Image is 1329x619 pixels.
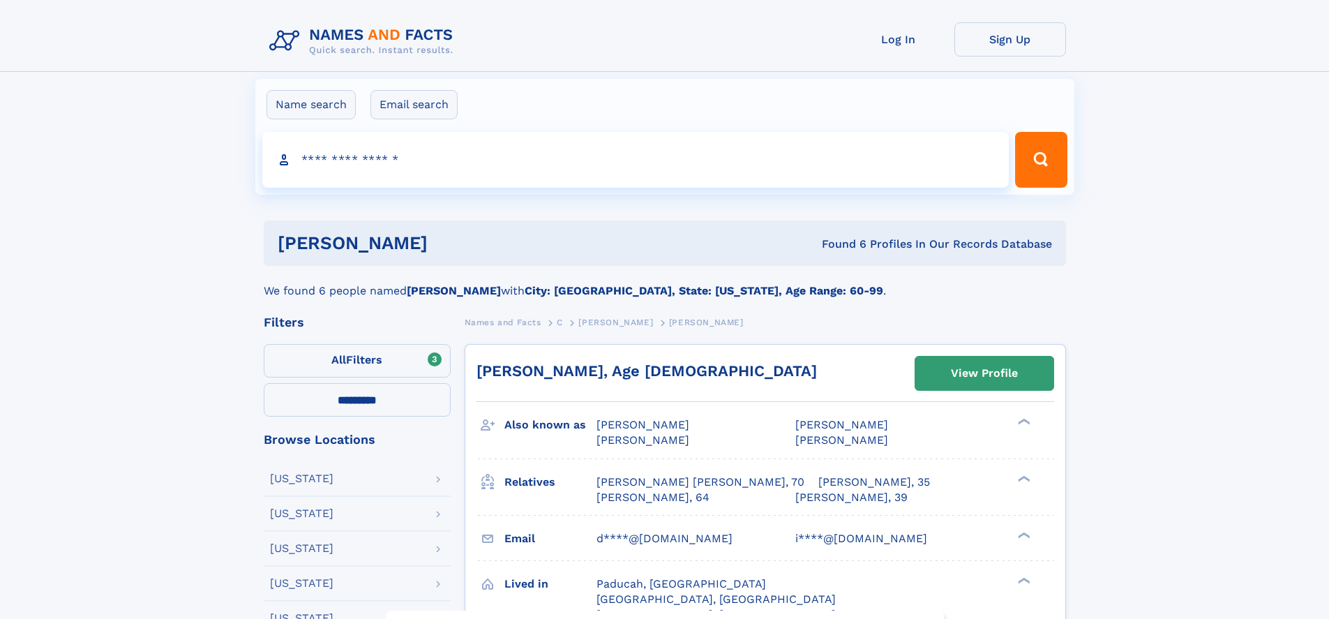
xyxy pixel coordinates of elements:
[954,22,1066,57] a: Sign Up
[596,577,766,590] span: Paducah, [GEOGRAPHIC_DATA]
[264,316,451,329] div: Filters
[795,433,888,447] span: [PERSON_NAME]
[596,490,709,505] a: [PERSON_NAME], 64
[504,527,596,551] h3: Email
[557,313,563,331] a: C
[476,362,817,380] a: [PERSON_NAME], Age [DEMOGRAPHIC_DATA]
[525,284,883,297] b: City: [GEOGRAPHIC_DATA], State: [US_STATE], Age Range: 60-99
[270,578,333,589] div: [US_STATE]
[278,234,625,252] h1: [PERSON_NAME]
[270,543,333,554] div: [US_STATE]
[331,353,346,366] span: All
[1014,530,1031,539] div: ❯
[843,22,954,57] a: Log In
[596,475,804,490] a: [PERSON_NAME] [PERSON_NAME], 70
[264,433,451,446] div: Browse Locations
[270,508,333,519] div: [US_STATE]
[262,132,1009,188] input: search input
[578,313,653,331] a: [PERSON_NAME]
[1014,474,1031,483] div: ❯
[795,490,908,505] a: [PERSON_NAME], 39
[264,22,465,60] img: Logo Names and Facts
[596,592,836,606] span: [GEOGRAPHIC_DATA], [GEOGRAPHIC_DATA]
[578,318,653,327] span: [PERSON_NAME]
[407,284,501,297] b: [PERSON_NAME]
[1014,576,1031,585] div: ❯
[596,418,689,431] span: [PERSON_NAME]
[370,90,458,119] label: Email search
[270,473,333,484] div: [US_STATE]
[596,433,689,447] span: [PERSON_NAME]
[504,572,596,596] h3: Lived in
[1015,132,1067,188] button: Search Button
[915,357,1053,390] a: View Profile
[557,318,563,327] span: C
[669,318,744,327] span: [PERSON_NAME]
[504,470,596,494] h3: Relatives
[818,475,930,490] a: [PERSON_NAME], 35
[264,344,451,378] label: Filters
[951,357,1018,389] div: View Profile
[795,418,888,431] span: [PERSON_NAME]
[1014,417,1031,426] div: ❯
[504,413,596,437] h3: Also known as
[624,237,1052,252] div: Found 6 Profiles In Our Records Database
[264,266,1066,299] div: We found 6 people named with .
[266,90,356,119] label: Name search
[465,313,541,331] a: Names and Facts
